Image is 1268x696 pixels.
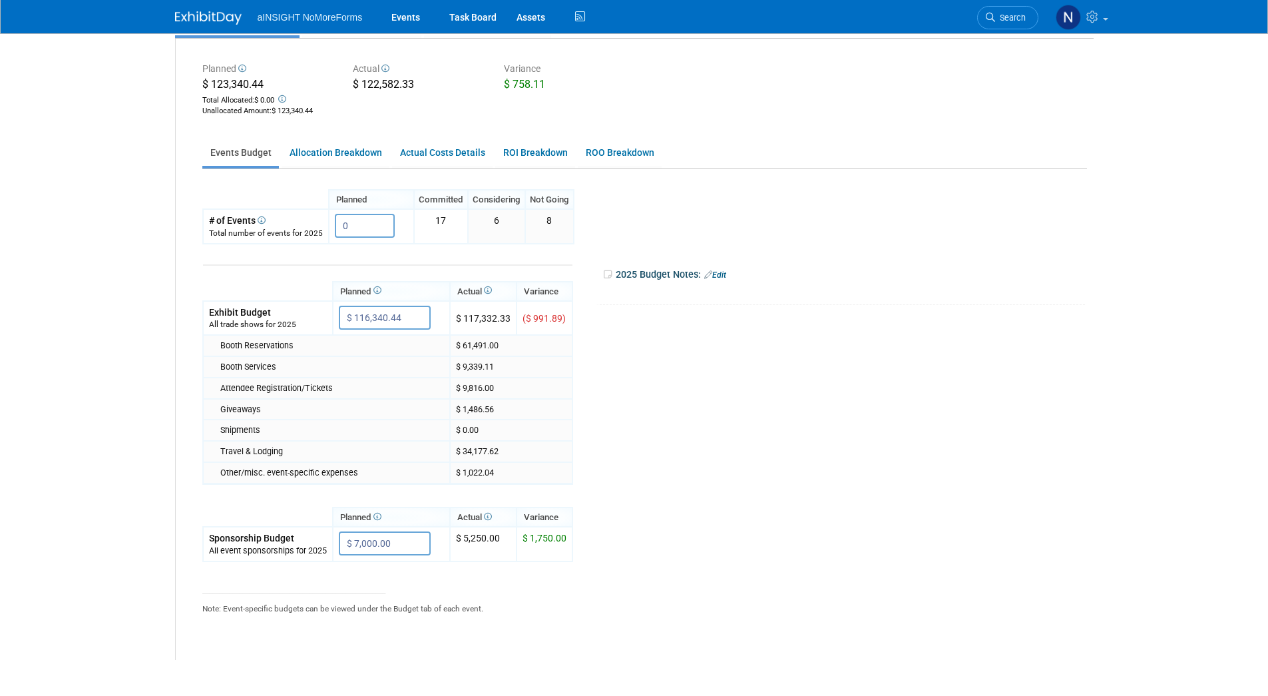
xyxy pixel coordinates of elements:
[995,13,1026,23] span: Search
[202,93,333,106] div: Total Allocated:
[220,404,444,416] div: Giveaways
[220,467,444,479] div: Other/misc. event-specific expenses
[353,62,484,77] div: Actual
[272,107,313,115] span: $ 123,340.44
[504,78,545,91] span: $ 758.11
[220,340,444,352] div: Booth Reservations
[517,282,572,301] th: Variance
[209,545,327,557] div: All event sponsorships for 2025
[202,597,573,660] div: Note: Event-specific budgets can be viewed under the Budget tab of each event.
[450,462,572,484] td: $ 1,022.04
[220,382,444,394] div: Attendee Registration/Tickets
[353,77,484,95] div: $ 122,582.33
[504,62,635,77] div: Variance
[329,190,414,209] th: Planned
[450,335,572,356] td: $ 61,491.00
[468,209,525,243] td: 6
[450,508,517,527] th: Actual
[414,190,468,209] th: Committed
[523,533,566,543] span: $ 1,750.00
[450,378,572,399] td: $ 9,816.00
[495,140,575,166] a: ROI Breakdown
[220,361,444,373] div: Booth Services
[414,209,468,243] td: 17
[450,399,572,420] td: $ 1,486.56
[977,6,1038,29] a: Search
[450,282,517,301] th: Actual
[202,78,264,91] span: $ 123,340.44
[450,527,517,561] td: $ 5,250.00
[220,424,444,436] div: Shipments
[209,319,327,330] div: All trade shows for 2025
[468,190,525,209] th: Considering
[202,585,573,597] div: _______________________________________________________
[258,12,363,23] span: aINSIGHT NoMoreForms
[525,209,574,243] td: 8
[202,140,279,166] a: Events Budget
[704,270,726,280] a: Edit
[175,11,242,25] img: ExhibitDay
[602,264,1085,285] div: 2025 Budget Notes:
[450,356,572,378] td: $ 9,339.11
[450,420,572,441] td: $ 0.00
[333,282,450,301] th: Planned
[578,140,662,166] a: ROO Breakdown
[333,508,450,527] th: Planned
[450,441,572,462] td: $ 34,177.62
[202,106,333,117] div: :
[525,190,574,209] th: Not Going
[1056,5,1081,30] img: Nichole Brown
[282,140,389,166] a: Allocation Breakdown
[254,96,274,105] span: $ 0.00
[517,508,572,527] th: Variance
[209,306,327,319] div: Exhibit Budget
[209,214,323,227] div: # of Events
[202,107,270,115] span: Unallocated Amount
[450,301,517,335] td: $ 117,332.33
[392,140,493,166] a: Actual Costs Details
[523,313,566,324] span: ($ 991.89)
[202,62,333,77] div: Planned
[220,446,444,458] div: Travel & Lodging
[209,228,323,239] div: Total number of events for 2025
[209,531,327,545] div: Sponsorship Budget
